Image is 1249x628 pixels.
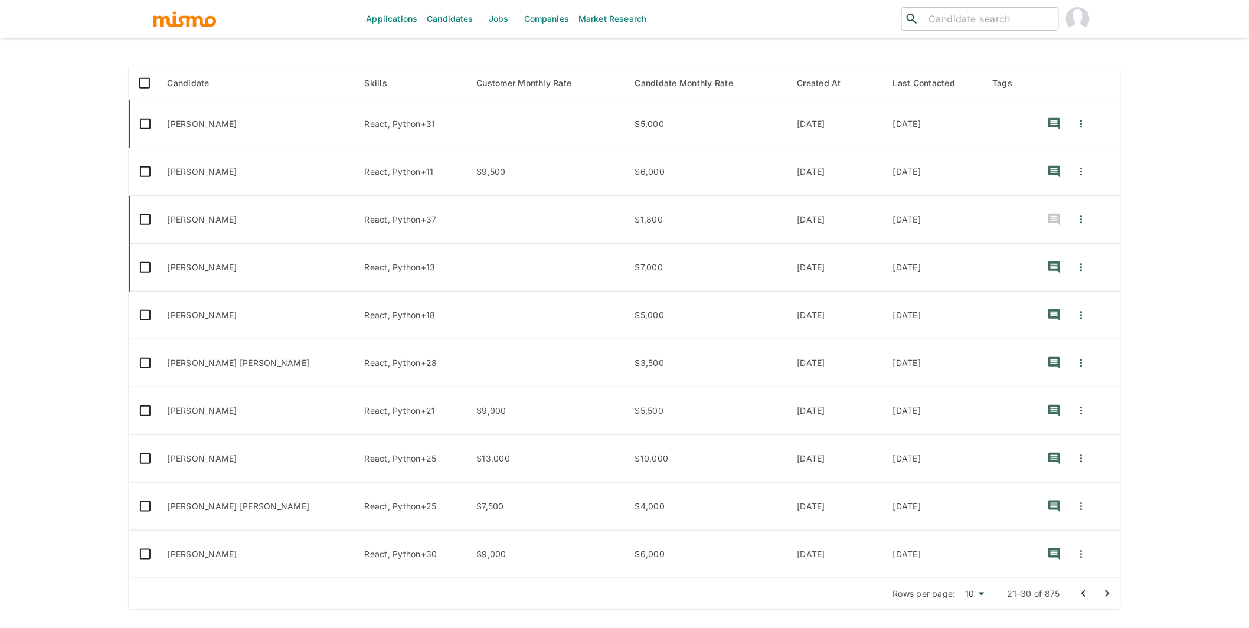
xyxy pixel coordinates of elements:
[1040,205,1068,234] button: recent-notes
[884,387,983,435] td: [DATE]
[626,196,788,244] td: $1,800
[626,483,788,531] td: $4,000
[1068,444,1094,473] button: Quick Actions
[788,100,884,148] td: [DATE]
[1008,588,1060,600] p: 21–30 of 875
[364,309,457,321] p: React, Python, Go, AI, Pandas, Jupyter, FastAPI, TypeScript, React , React Native, NextJS, Node.j...
[626,339,788,387] td: $3,500
[364,166,457,178] p: React, Python, Node.js, Ruby, Salesforce, CRM, LLM, TypeScript, Google Cloud Platform, API, Redis...
[788,531,884,578] td: [DATE]
[884,148,983,196] td: [DATE]
[152,10,217,28] img: logo
[158,244,355,292] td: [PERSON_NAME]
[1040,397,1068,425] button: recent-notes
[884,100,983,148] td: [DATE]
[924,11,1054,27] input: Candidate search
[158,531,355,578] td: [PERSON_NAME]
[1040,301,1068,329] button: recent-notes
[364,405,457,417] p: React, Python, TypeScript, HTML, Angular, Material UI, React Native, JSP, AWS, Ubuntu, CSS, Redux...
[788,339,884,387] td: [DATE]
[1040,158,1068,186] button: recent-notes
[983,66,1031,100] th: Tags
[884,66,983,100] th: Last Contacted
[884,531,983,578] td: [DATE]
[467,531,625,578] td: $9,000
[1040,349,1068,377] button: recent-notes
[884,483,983,531] td: [DATE]
[1068,397,1094,425] button: Quick Actions
[884,244,983,292] td: [DATE]
[158,292,355,339] td: [PERSON_NAME]
[893,588,956,600] p: Rows per page:
[1068,349,1094,377] button: Quick Actions
[364,214,457,225] p: React, Python, .NET, Visual Studio, API, C#, Entity Framework, Git, GraphQL, Ionic, JavaScript, L...
[158,148,355,196] td: [PERSON_NAME]
[467,435,625,483] td: $13,000
[788,435,884,483] td: [DATE]
[626,435,788,483] td: $10,000
[1040,492,1068,521] button: recent-notes
[158,435,355,483] td: [PERSON_NAME]
[1066,7,1090,31] img: Carmen Vilachá
[626,531,788,578] td: $6,000
[158,100,355,148] td: [PERSON_NAME]
[884,339,983,387] td: [DATE]
[884,435,983,483] td: [DATE]
[158,387,355,435] td: [PERSON_NAME]
[364,453,457,465] p: React, Python, MySQL, Django, REST, NextJS, Figma, FastAPI, REST APIs, TypeScript, Jest, Cypress,...
[467,148,625,196] td: $9,500
[884,292,983,339] td: [DATE]
[626,292,788,339] td: $5,000
[788,148,884,196] td: [DATE]
[1068,253,1094,282] button: Quick Actions
[1040,253,1068,282] button: recent-notes
[1068,205,1094,234] button: Quick Actions
[158,483,355,531] td: [PERSON_NAME] [PERSON_NAME]
[1068,158,1094,186] button: Quick Actions
[158,196,355,244] td: [PERSON_NAME]
[1068,301,1094,329] button: Quick Actions
[1040,540,1068,568] button: recent-notes
[626,148,788,196] td: $6,000
[788,196,884,244] td: [DATE]
[788,244,884,292] td: [DATE]
[788,387,884,435] td: [DATE]
[1040,444,1068,473] button: recent-notes
[1096,582,1119,606] button: Go to next page
[1068,110,1094,138] button: Quick Actions
[884,196,983,244] td: [DATE]
[635,76,749,90] span: Candidate Monthly Rate
[797,76,857,90] span: Created At
[467,387,625,435] td: $9,000
[626,100,788,148] td: $5,000
[355,66,467,100] th: Skills
[476,76,587,90] span: Customer Monthly Rate
[129,66,1120,578] table: enhanced table
[788,292,884,339] td: [DATE]
[364,501,457,512] p: React, Python, REST APIs, SCRUM, Redis, HTML, CSS, PostgreSQL, MySQL, Microsoft SQL Server, Kuber...
[788,483,884,531] td: [DATE]
[364,261,457,273] p: React, Python, JavaScript, CSS, SCSS, Node JS, Sass, GitHub, ReactJS, TypeScript, AWS, NextJS, Mo...
[364,357,457,369] p: React, Python, ReactJS, Postman, Sentry.io, Swagger, Docker Compose, TypeScript, FastAPI, NextJS,...
[1040,110,1068,138] button: recent-notes
[960,586,989,603] div: 10
[626,244,788,292] td: $7,000
[364,118,457,130] p: React, Python, API, GraphQL, PostgreSQL, CSS, Tailwind CSS, SCRUM, Sass, TypeScript, PHP, Node.js...
[364,548,457,560] p: React, Python, JavaScript, Node.js, TypeScript, Java, Spring Boot, Amazon Elastic Compute Cloud, ...
[626,387,788,435] td: $5,500
[158,339,355,387] td: [PERSON_NAME] [PERSON_NAME]
[1068,540,1094,568] button: Quick Actions
[1072,582,1096,606] button: Go to previous page
[1068,492,1094,521] button: Quick Actions
[467,483,625,531] td: $7,500
[168,76,225,90] span: Candidate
